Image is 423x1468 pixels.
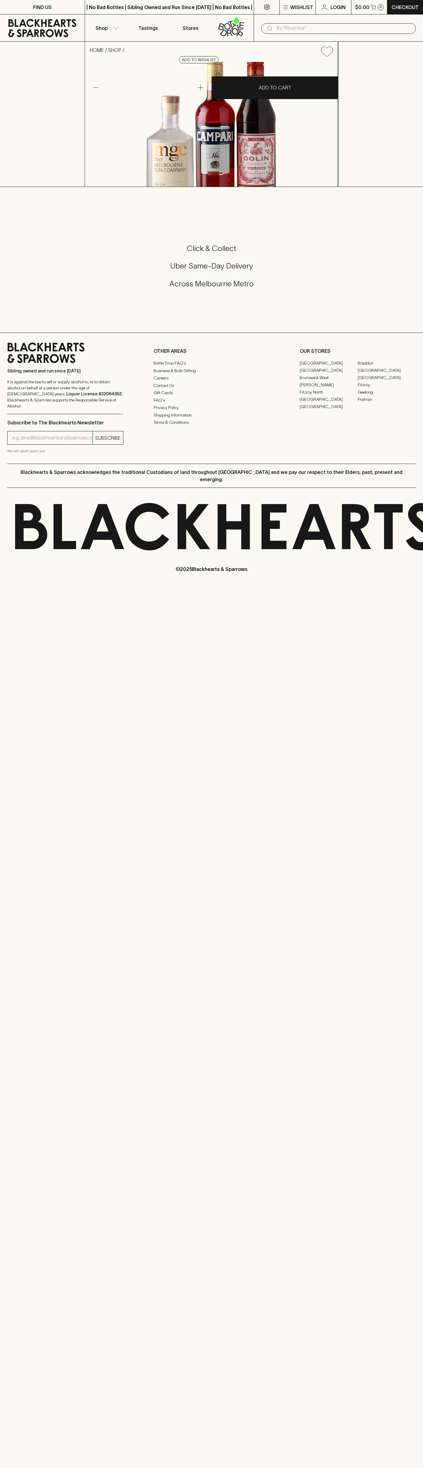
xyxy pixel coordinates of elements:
button: Shop [85,14,127,41]
a: Business & Bulk Gifting [154,367,270,374]
p: Subscribe to The Blackhearts Newsletter [7,419,123,426]
a: SHOP [108,47,121,53]
p: FIND US [33,4,52,11]
a: Shipping Information [154,411,270,419]
a: [GEOGRAPHIC_DATA] [300,359,358,367]
p: It is against the law to sell or supply alcohol to, or to obtain alcohol on behalf of a person un... [7,379,123,409]
a: HOME [90,47,104,53]
a: Prahran [358,396,416,403]
strong: Liquor License #32064953 [66,391,122,396]
p: Tastings [138,24,158,32]
p: We will never spam you [7,448,123,454]
p: Login [330,4,346,11]
p: SUBSCRIBE [95,434,121,442]
a: Stores [169,14,212,41]
a: Privacy Policy [154,404,270,411]
p: OUR STORES [300,347,416,355]
h5: Uber Same-Day Delivery [7,261,416,271]
p: ADD TO CART [259,84,291,91]
a: Braddon [358,359,416,367]
a: [GEOGRAPHIC_DATA] [300,367,358,374]
a: Brunswick West [300,374,358,381]
p: $0.00 [355,4,369,11]
a: Careers [154,375,270,382]
a: Fitzroy [358,381,416,388]
a: [GEOGRAPHIC_DATA] [300,403,358,410]
a: Geelong [358,388,416,396]
h5: Across Melbourne Metro [7,279,416,289]
p: Sibling owned and run since [DATE] [7,368,123,374]
a: Tastings [127,14,169,41]
p: Checkout [392,4,419,11]
a: [GEOGRAPHIC_DATA] [358,367,416,374]
a: Gift Cards [154,389,270,397]
a: [GEOGRAPHIC_DATA] [300,396,358,403]
p: Wishlist [290,4,313,11]
a: FAQ's [154,397,270,404]
p: Stores [183,24,198,32]
a: Contact Us [154,382,270,389]
h5: Click & Collect [7,243,416,253]
button: SUBSCRIBE [93,431,123,444]
input: Try "Pinot noir" [276,24,411,33]
button: ADD TO CART [212,76,338,99]
p: OTHER AREAS [154,347,270,355]
button: Add to wishlist [179,56,219,63]
p: 0 [379,5,382,9]
a: Terms & Conditions [154,419,270,426]
a: Bottle Drop FAQ's [154,360,270,367]
div: Call to action block [7,219,416,320]
p: Shop [96,24,108,32]
p: Blackhearts & Sparrows acknowledges the traditional Custodians of land throughout [GEOGRAPHIC_DAT... [12,468,411,483]
button: Add to wishlist [319,44,335,60]
input: e.g. jane@blackheartsandsparrows.com.au [12,433,93,443]
a: [GEOGRAPHIC_DATA] [358,374,416,381]
img: 31522.png [85,62,338,187]
a: [PERSON_NAME] [300,381,358,388]
a: Fitzroy North [300,388,358,396]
